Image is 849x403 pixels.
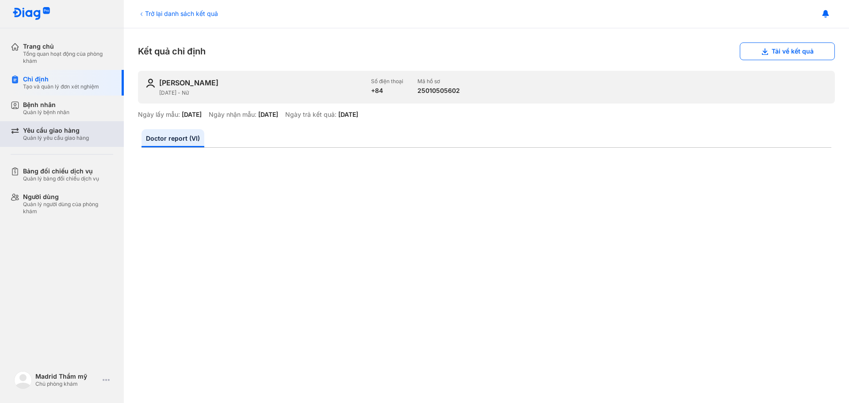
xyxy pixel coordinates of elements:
div: Madrid Thẩm mỹ [35,372,99,380]
div: 25010505602 [417,87,460,95]
div: Số điện thoại [371,78,403,85]
div: [DATE] [182,111,202,119]
div: Trang chủ [23,42,113,50]
div: +84 [371,87,403,95]
div: [PERSON_NAME] [159,78,218,88]
img: logo [14,371,32,389]
div: Ngày trả kết quả: [285,111,337,119]
div: Ngày nhận mẫu: [209,111,256,119]
img: logo [12,7,50,21]
div: Trở lại danh sách kết quả [138,9,218,18]
div: Bảng đối chiếu dịch vụ [23,167,99,175]
div: [DATE] [258,111,278,119]
div: Bệnh nhân [23,101,69,109]
div: Quản lý người dùng của phòng khám [23,201,113,215]
div: Quản lý bệnh nhân [23,109,69,116]
div: Ngày lấy mẫu: [138,111,180,119]
a: Doctor report (VI) [141,129,204,147]
div: Tổng quan hoạt động của phòng khám [23,50,113,65]
img: user-icon [145,78,156,88]
div: [DATE] - Nữ [159,89,364,96]
button: Tải về kết quả [740,42,835,60]
div: Người dùng [23,193,113,201]
div: Tạo và quản lý đơn xét nghiệm [23,83,99,90]
div: Quản lý yêu cầu giao hàng [23,134,89,142]
div: Yêu cầu giao hàng [23,127,89,134]
div: Chủ phòng khám [35,380,99,388]
div: Mã hồ sơ [417,78,460,85]
div: [DATE] [338,111,358,119]
div: Chỉ định [23,75,99,83]
div: Kết quả chỉ định [138,42,835,60]
div: Quản lý bảng đối chiếu dịch vụ [23,175,99,182]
